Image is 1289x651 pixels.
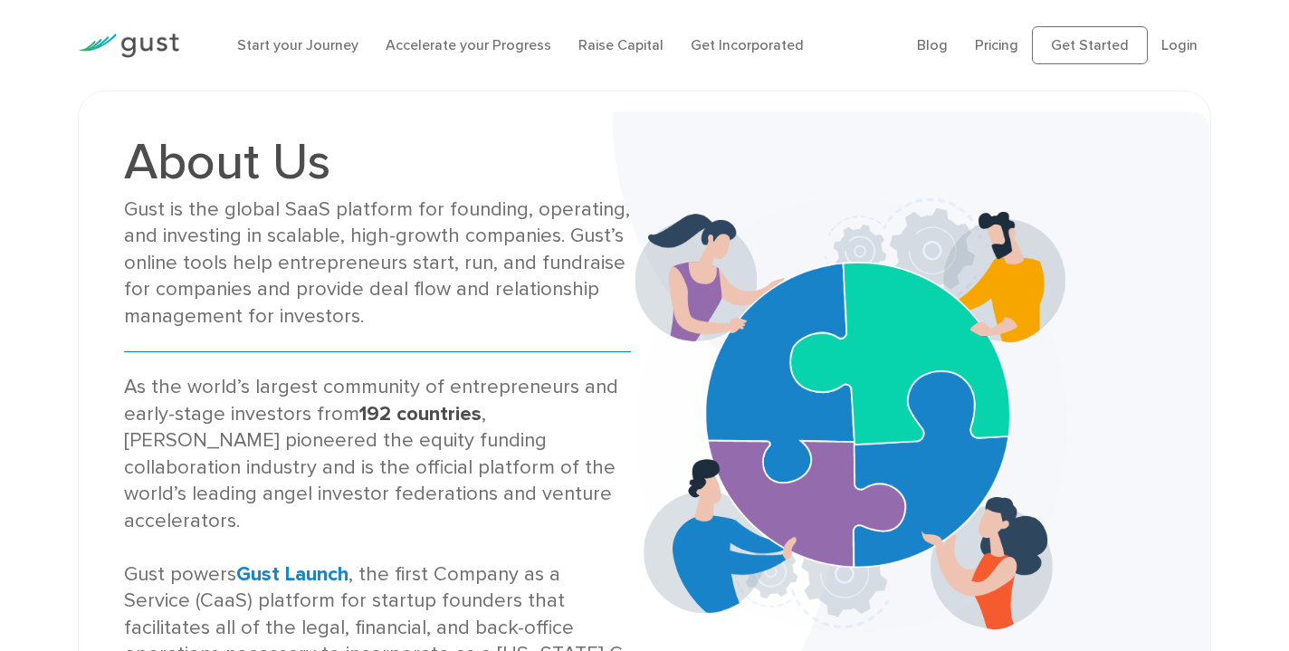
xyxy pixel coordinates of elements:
[124,137,631,187] h1: About Us
[1161,36,1198,53] a: Login
[237,36,358,53] a: Start your Journey
[1032,26,1148,64] a: Get Started
[975,36,1018,53] a: Pricing
[236,562,349,586] a: Gust Launch
[359,402,482,426] strong: 192 countries
[578,36,664,53] a: Raise Capital
[386,36,551,53] a: Accelerate your Progress
[691,36,804,53] a: Get Incorporated
[917,36,948,53] a: Blog
[124,196,631,330] div: Gust is the global SaaS platform for founding, operating, and investing in scalable, high-growth ...
[78,34,179,58] img: Gust Logo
